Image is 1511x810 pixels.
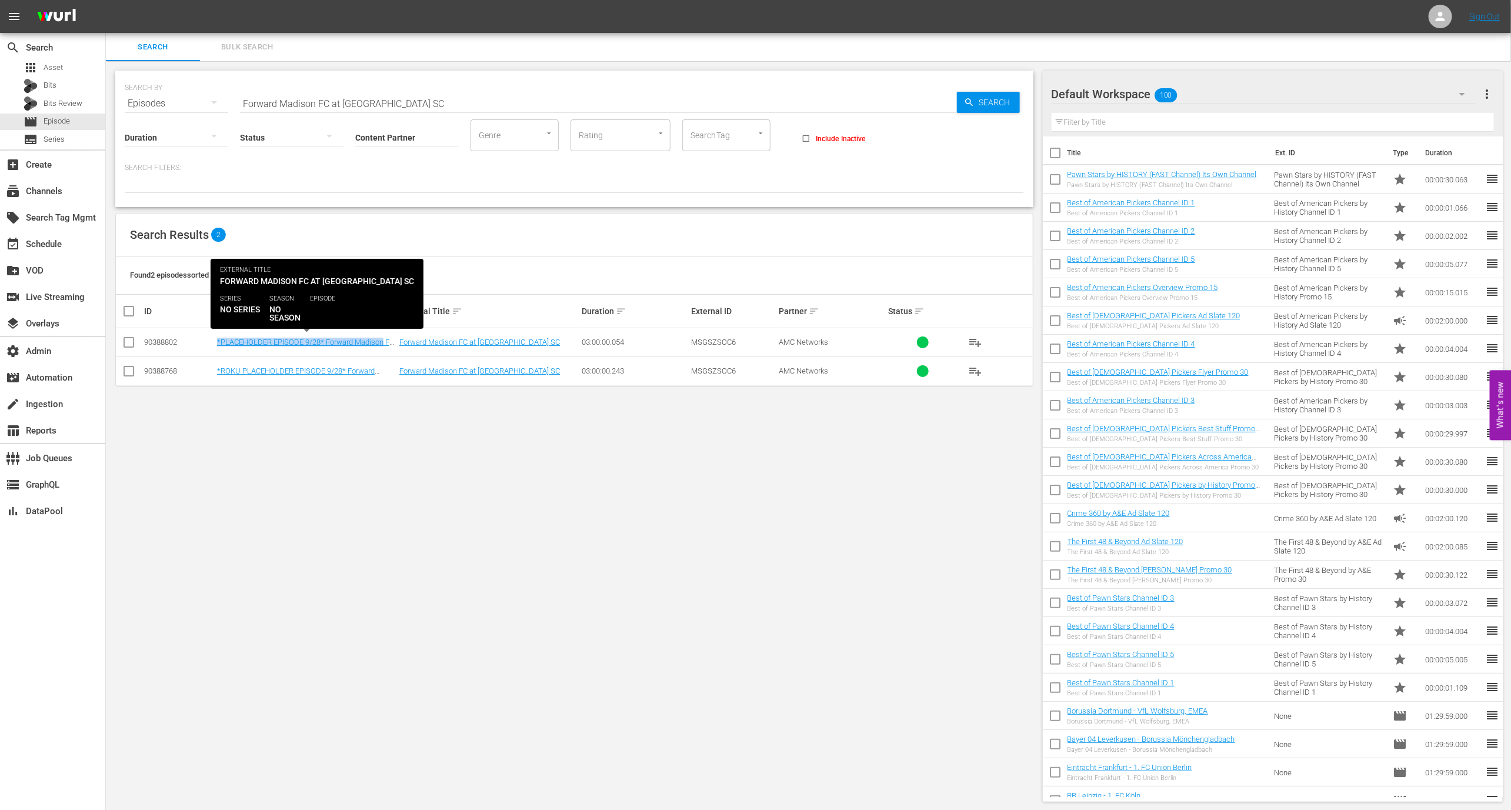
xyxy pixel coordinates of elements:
[1068,650,1175,659] a: Best of Pawn Stars Channel ID 5
[1420,674,1485,702] td: 00:00:01.109
[1485,341,1499,355] span: reorder
[1485,680,1499,694] span: reorder
[1485,454,1499,468] span: reorder
[1480,80,1494,108] button: more_vert
[1393,201,1407,215] span: Promo
[1485,256,1499,271] span: reorder
[961,357,989,385] button: playlist_add
[779,304,885,318] div: Partner
[1068,238,1195,245] div: Best of American Pickers Channel ID 2
[207,41,287,54] span: Bulk Search
[1068,452,1257,470] a: Best of [DEMOGRAPHIC_DATA] Pickers Across America Promo 30
[1393,314,1407,328] span: Ad
[268,306,278,316] span: sort
[6,290,20,304] span: Live Streaming
[1420,306,1485,335] td: 00:02:00.000
[1420,589,1485,617] td: 00:00:03.072
[217,338,394,355] a: *PLACEHOLDER EPISODE 9/28* Forward Madison FC at [GEOGRAPHIC_DATA]
[1068,689,1175,697] div: Best of Pawn Stars Channel ID 1
[1068,548,1183,556] div: The First 48 & Beyond Ad Slate 120
[217,366,379,384] a: *ROKU PLACEHOLDER EPISODE 9/28* Forward Madison FC at [GEOGRAPHIC_DATA]
[44,62,63,74] span: Asset
[1393,398,1407,412] span: Promo
[1393,342,1407,356] span: Promo
[755,128,766,139] button: Open
[1485,539,1499,553] span: reorder
[582,304,688,318] div: Duration
[1068,763,1192,772] a: Eintracht Frankfurt - 1. FC Union Berlin
[6,211,20,225] span: Search Tag Mgmt
[1068,492,1265,499] div: Best of [DEMOGRAPHIC_DATA] Pickers by History Promo 30
[1068,226,1195,235] a: Best of American Pickers Channel ID 2
[1420,363,1485,391] td: 00:00:30.080
[1469,12,1500,21] a: Sign Out
[1393,483,1407,497] span: Promo
[1068,351,1195,358] div: Best of American Pickers Channel ID 4
[1393,370,1407,384] span: Promo
[1485,765,1499,779] span: reorder
[1068,464,1265,471] div: Best of [DEMOGRAPHIC_DATA] Pickers Across America Promo 30
[655,128,666,139] button: Open
[582,338,688,346] div: 03:00:00.054
[1418,136,1489,169] th: Duration
[1068,565,1232,574] a: The First 48 & Beyond [PERSON_NAME] Promo 30
[130,271,255,279] span: Found 2 episodes sorted by: relevance
[217,304,396,318] div: Internal Title
[1485,595,1499,609] span: reorder
[1485,567,1499,581] span: reorder
[1068,774,1192,782] div: Eintracht Frankfurt - 1. FC Union Berlin
[6,344,20,358] span: Admin
[914,306,925,316] span: sort
[399,366,560,375] a: Forward Madison FC at [GEOGRAPHIC_DATA] SC
[1068,706,1208,715] a: Borussia Dortmund - VfL Wolfsburg, EMEA
[6,424,20,438] span: Reports
[1485,398,1499,412] span: reorder
[957,92,1020,113] button: Search
[809,306,819,316] span: sort
[1485,624,1499,638] span: reorder
[1068,594,1175,602] a: Best of Pawn Stars Channel ID 3
[1068,339,1195,348] a: Best of American Pickers Channel ID 4
[1068,198,1195,207] a: Best of American Pickers Channel ID 1
[888,304,958,318] div: Status
[1485,511,1499,525] span: reorder
[6,451,20,465] span: Job Queues
[1393,511,1407,525] span: Ad
[144,306,214,316] div: ID
[1393,285,1407,299] span: Promo
[1485,285,1499,299] span: reorder
[1420,194,1485,222] td: 00:00:01.066
[6,184,20,198] span: Channels
[1393,539,1407,554] span: Ad
[1485,228,1499,242] span: reorder
[1420,448,1485,476] td: 00:00:30.080
[543,128,555,139] button: Open
[1068,791,1141,800] a: RB Leipzig - 1. FC Köln
[1269,448,1388,476] td: Best of [DEMOGRAPHIC_DATA] Pickers by History Promo 30
[1420,617,1485,645] td: 00:00:04.004
[399,304,578,318] div: External Title
[779,366,828,375] span: AMC Networks
[24,96,38,111] div: Bits Review
[1420,730,1485,758] td: 01:29:59.000
[1269,674,1388,702] td: Best of Pawn Stars by History Channel ID 1
[1485,652,1499,666] span: reorder
[1068,622,1175,631] a: Best of Pawn Stars Channel ID 4
[961,328,989,356] button: playlist_add
[1480,87,1494,101] span: more_vert
[1393,652,1407,666] span: Promo
[44,115,70,127] span: Episode
[1068,576,1232,584] div: The First 48 & Beyond [PERSON_NAME] Promo 30
[1068,509,1170,518] a: Crime 360 by A&E Ad Slate 120
[1269,617,1388,645] td: Best of Pawn Stars by History Channel ID 4
[1485,200,1499,214] span: reorder
[125,163,1024,173] p: Search Filters:
[1068,209,1195,217] div: Best of American Pickers Channel ID 1
[1393,624,1407,638] span: Promo
[24,115,38,129] span: Episode
[1420,222,1485,250] td: 00:00:02.002
[1420,532,1485,561] td: 00:02:00.085
[44,98,82,109] span: Bits Review
[24,79,38,93] div: Bits
[1269,504,1388,532] td: Crime 360 by A&E Ad Slate 120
